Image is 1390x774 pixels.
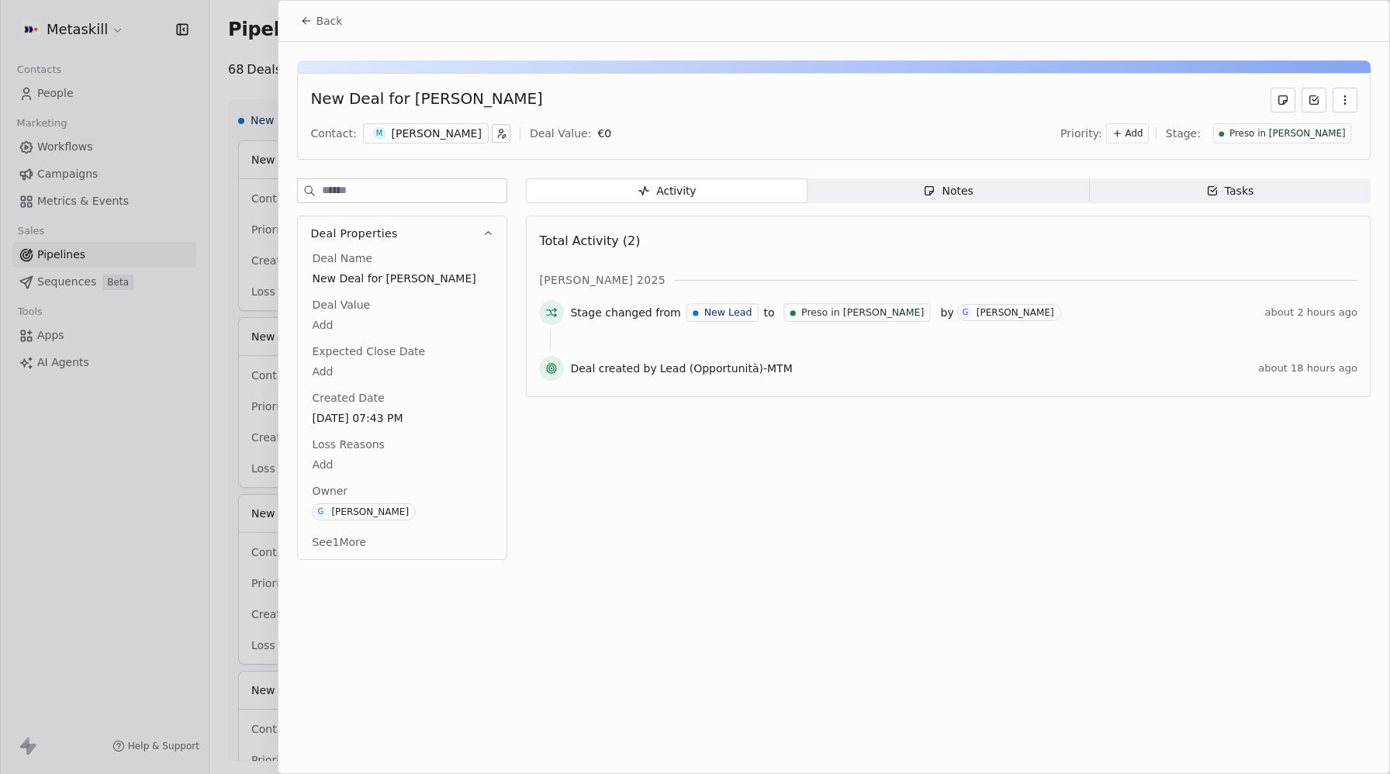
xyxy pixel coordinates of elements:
[331,506,409,517] div: [PERSON_NAME]
[312,410,493,426] span: [DATE] 07:43 PM
[312,271,493,286] span: New Deal for [PERSON_NAME]
[309,344,428,359] span: Expected Close Date
[704,306,752,320] span: New Lead
[1265,306,1357,319] span: about 2 hours ago
[392,126,482,141] div: [PERSON_NAME]
[310,226,397,241] span: Deal Properties
[316,13,342,29] span: Back
[309,437,387,452] span: Loss Reasons
[1258,362,1357,375] span: about 18 hours ago
[570,305,680,320] span: Stage changed from
[312,317,493,333] span: Add
[660,361,793,376] span: Lead (Opportunità)-MTM
[570,361,656,376] span: Deal created by
[1337,721,1374,758] iframe: Intercom live chat
[303,528,375,556] button: See1More
[530,126,591,141] div: Deal Value:
[291,7,351,35] button: Back
[1166,126,1201,141] span: Stage:
[318,506,324,518] div: G
[298,216,507,251] button: Deal Properties
[372,127,386,140] span: M
[298,251,507,559] div: Deal Properties
[309,483,351,499] span: Owner
[310,88,542,112] div: New Deal for [PERSON_NAME]
[977,307,1054,318] div: [PERSON_NAME]
[312,364,493,379] span: Add
[309,297,373,313] span: Deal Value
[1229,127,1346,140] span: Preso in [PERSON_NAME]
[309,390,387,406] span: Created Date
[597,127,611,140] span: € 0
[923,183,973,199] div: Notes
[963,306,969,319] div: G
[763,305,774,320] span: to
[312,457,493,472] span: Add
[801,306,924,320] span: Preso in [PERSON_NAME]
[310,126,356,141] div: Contact:
[309,251,375,266] span: Deal Name
[1125,127,1143,140] span: Add
[941,305,954,320] span: by
[539,272,666,288] span: [PERSON_NAME] 2025
[1060,126,1102,141] span: Priority:
[539,233,640,248] span: Total Activity (2)
[1206,183,1254,199] div: Tasks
